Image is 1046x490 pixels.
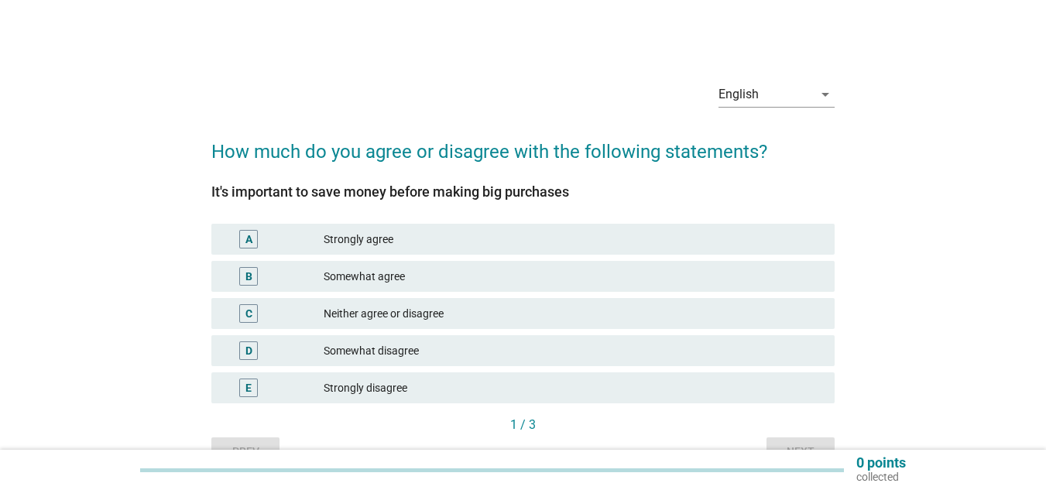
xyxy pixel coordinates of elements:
[856,470,906,484] p: collected
[245,269,252,285] div: B
[245,231,252,248] div: A
[211,122,835,166] h2: How much do you agree or disagree with the following statements?
[324,341,822,360] div: Somewhat disagree
[245,380,252,396] div: E
[856,456,906,470] p: 0 points
[245,343,252,359] div: D
[324,267,822,286] div: Somewhat agree
[718,87,759,101] div: English
[211,416,835,434] div: 1 / 3
[211,181,835,202] div: It's important to save money before making big purchases
[816,85,835,104] i: arrow_drop_down
[324,379,822,397] div: Strongly disagree
[245,306,252,322] div: C
[324,304,822,323] div: Neither agree or disagree
[324,230,822,248] div: Strongly agree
